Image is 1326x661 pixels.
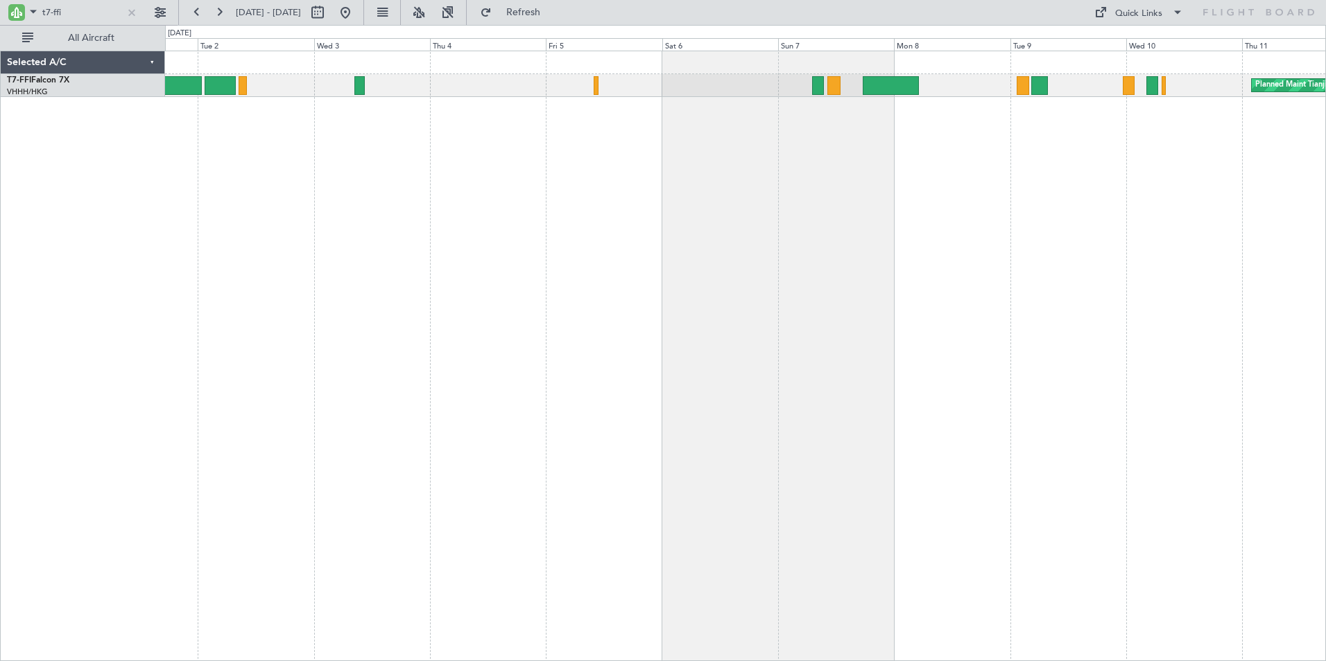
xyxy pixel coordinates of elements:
[42,2,122,23] input: A/C (Reg. or Type)
[36,33,146,43] span: All Aircraft
[1087,1,1190,24] button: Quick Links
[15,27,150,49] button: All Aircraft
[7,87,48,97] a: VHHH/HKG
[474,1,557,24] button: Refresh
[7,76,31,85] span: T7-FFI
[894,38,1010,51] div: Mon 8
[662,38,778,51] div: Sat 6
[494,8,553,17] span: Refresh
[1126,38,1242,51] div: Wed 10
[1115,7,1162,21] div: Quick Links
[778,38,894,51] div: Sun 7
[546,38,662,51] div: Fri 5
[198,38,313,51] div: Tue 2
[430,38,546,51] div: Thu 4
[314,38,430,51] div: Wed 3
[168,28,191,39] div: [DATE]
[7,76,69,85] a: T7-FFIFalcon 7X
[1010,38,1126,51] div: Tue 9
[236,6,301,19] span: [DATE] - [DATE]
